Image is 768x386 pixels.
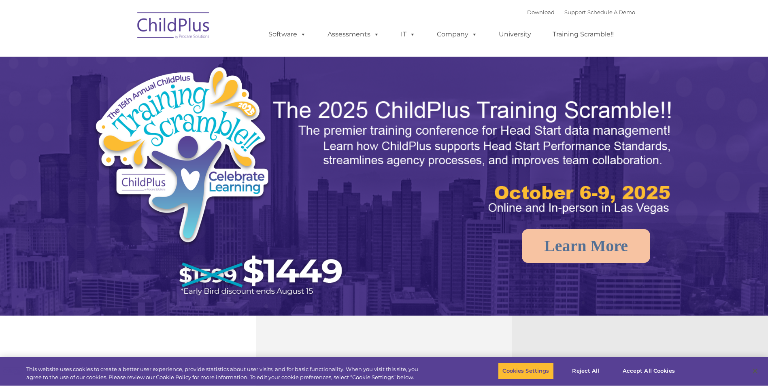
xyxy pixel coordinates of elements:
img: ChildPlus by Procare Solutions [133,6,214,47]
a: IT [393,26,423,42]
a: Schedule A Demo [587,9,635,15]
a: Download [527,9,555,15]
a: Learn More [522,229,650,263]
a: Training Scramble!! [545,26,622,42]
button: Reject All [561,363,611,380]
a: Assessments [319,26,387,42]
a: Support [564,9,586,15]
button: Close [746,362,764,380]
button: Accept All Cookies [618,363,679,380]
button: Cookies Settings [498,363,553,380]
a: University [491,26,539,42]
a: Software [260,26,314,42]
font: | [527,9,635,15]
a: Company [429,26,485,42]
div: This website uses cookies to create a better user experience, provide statistics about user visit... [26,365,422,381]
